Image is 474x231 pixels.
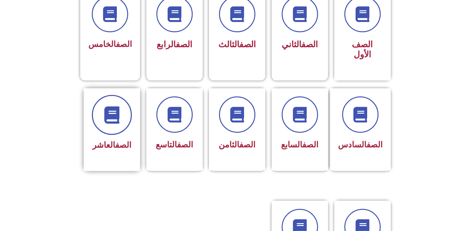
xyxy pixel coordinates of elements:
span: التاسع [156,140,193,149]
span: الثامن [219,140,255,149]
a: الصف [367,140,383,149]
span: الصف الأول [352,39,373,59]
span: العاشر [92,140,131,150]
span: السابع [281,140,318,149]
span: الخامس [88,39,132,49]
span: السادس [338,140,383,149]
a: الصف [239,140,255,149]
a: الصف [176,39,192,49]
span: الرابع [157,39,192,49]
a: الصف [239,39,256,49]
a: الصف [302,140,318,149]
span: الثالث [218,39,256,49]
span: الثاني [282,39,318,49]
a: الصف [301,39,318,49]
a: الصف [177,140,193,149]
a: الصف [115,140,131,150]
a: الصف [116,39,132,49]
